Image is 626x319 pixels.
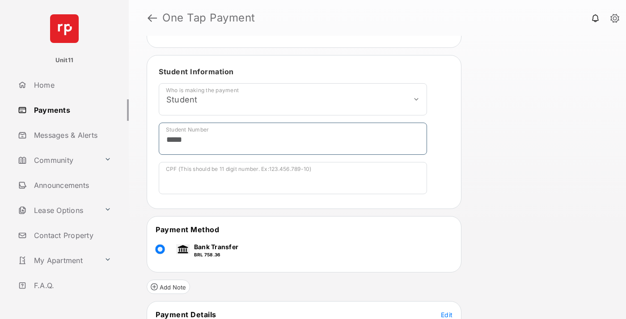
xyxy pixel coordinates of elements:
[14,200,101,221] a: Lease Options
[14,124,129,146] a: Messages & Alerts
[441,310,453,319] button: Edit
[14,250,101,271] a: My Apartment
[14,174,129,196] a: Announcements
[14,74,129,96] a: Home
[50,14,79,43] img: svg+xml;base64,PHN2ZyB4bWxucz0iaHR0cDovL3d3dy53My5vcmcvMjAwMC9zdmciIHdpZHRoPSI2NCIgaGVpZ2h0PSI2NC...
[194,251,238,258] p: BRL 758.36
[176,244,190,254] img: bank.png
[194,242,238,251] p: Bank Transfer
[55,56,74,65] p: Unit11
[147,280,190,294] button: Add Note
[159,67,234,76] span: Student Information
[156,310,216,319] span: Payment Details
[14,99,129,121] a: Payments
[14,225,129,246] a: Contact Property
[14,149,101,171] a: Community
[14,275,129,296] a: F.A.Q.
[156,225,219,234] span: Payment Method
[162,13,255,23] strong: One Tap Payment
[441,311,453,319] span: Edit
